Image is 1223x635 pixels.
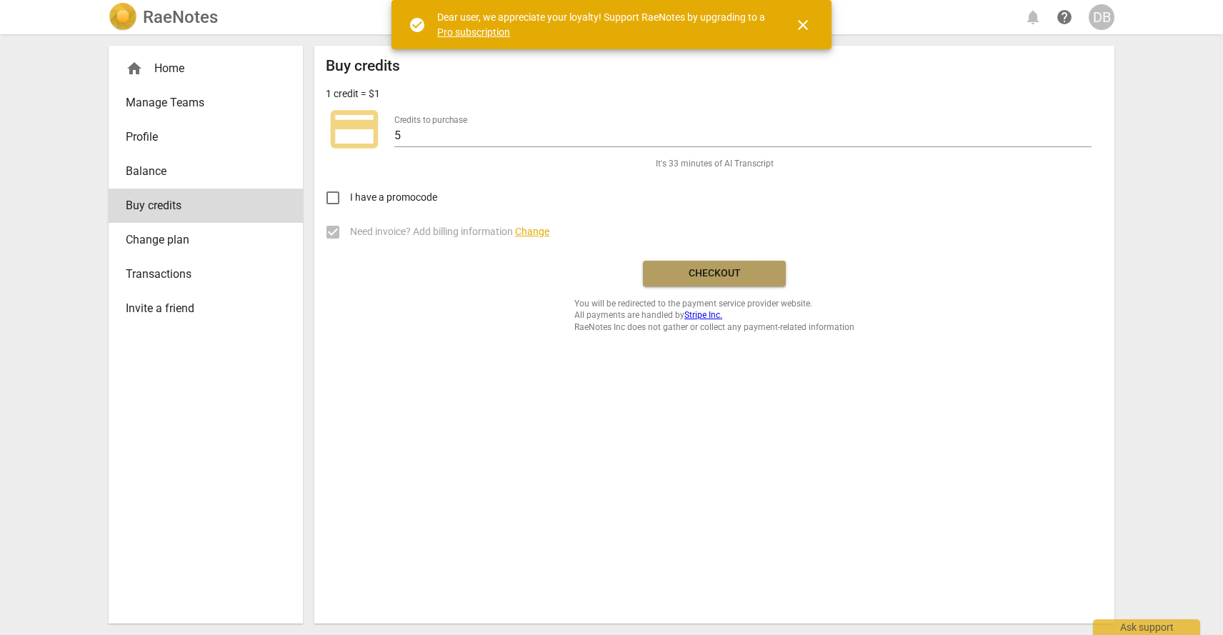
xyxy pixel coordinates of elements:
[126,129,274,146] span: Profile
[109,154,303,189] a: Balance
[326,86,380,101] p: 1 credit = $1
[109,291,303,326] a: Invite a friend
[109,86,303,120] a: Manage Teams
[437,26,510,38] a: Pro subscription
[109,51,303,86] div: Home
[126,300,274,317] span: Invite a friend
[109,3,218,31] a: LogoRaeNotes
[1093,619,1200,635] div: Ask support
[684,310,722,320] a: Stripe Inc.
[126,266,274,283] span: Transactions
[350,224,549,239] span: Need invoice? Add billing information
[654,266,774,281] span: Checkout
[794,16,812,34] span: close
[574,298,854,334] span: You will be redirected to the payment service provider website. All payments are handled by RaeNo...
[515,226,549,237] span: Change
[1056,9,1073,26] span: help
[409,16,426,34] span: check_circle
[109,189,303,223] a: Buy credits
[656,158,774,170] span: It's 33 minutes of AI Transcript
[126,60,274,77] div: Home
[326,57,400,75] h2: Buy credits
[143,7,218,27] h2: RaeNotes
[126,94,274,111] span: Manage Teams
[326,101,383,158] span: credit_card
[1052,4,1077,30] a: Help
[437,10,769,39] div: Dear user, we appreciate your loyalty! Support RaeNotes by upgrading to a
[109,257,303,291] a: Transactions
[394,116,467,124] label: Credits to purchase
[109,223,303,257] a: Change plan
[126,197,274,214] span: Buy credits
[786,8,820,42] button: Close
[109,120,303,154] a: Profile
[643,261,786,286] button: Checkout
[1089,4,1114,30] button: DB
[350,190,437,205] span: I have a promocode
[126,163,274,180] span: Balance
[126,60,143,77] span: home
[126,231,274,249] span: Change plan
[109,3,137,31] img: Logo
